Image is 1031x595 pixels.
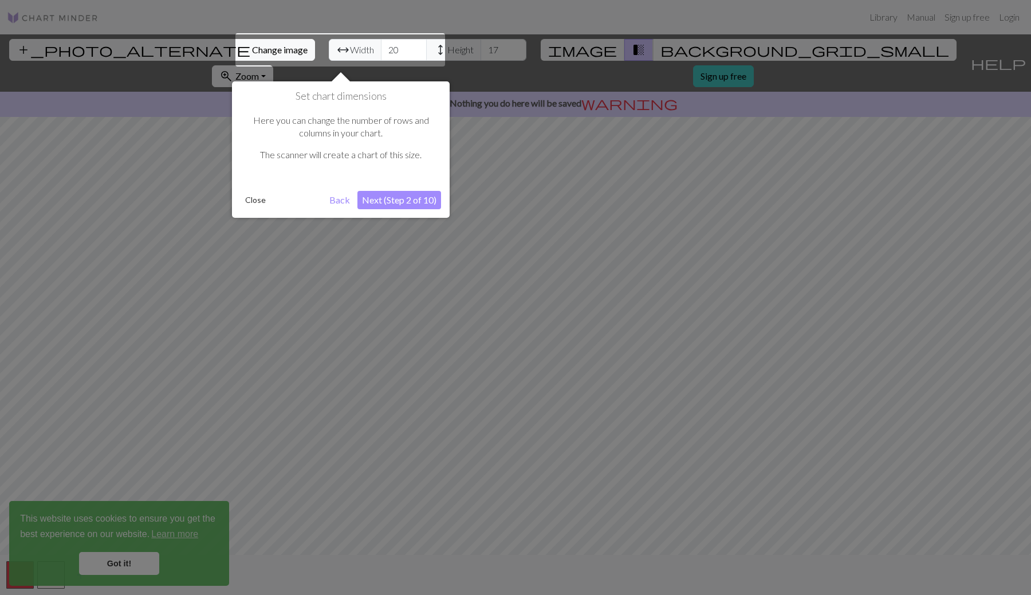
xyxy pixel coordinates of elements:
[241,90,441,103] h1: Set chart dimensions
[357,191,441,209] button: Next (Step 2 of 10)
[325,191,355,209] button: Back
[246,148,435,161] p: The scanner will create a chart of this size.
[241,191,270,209] button: Close
[232,81,450,218] div: Set chart dimensions
[246,114,435,140] p: Here you can change the number of rows and columns in your chart.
